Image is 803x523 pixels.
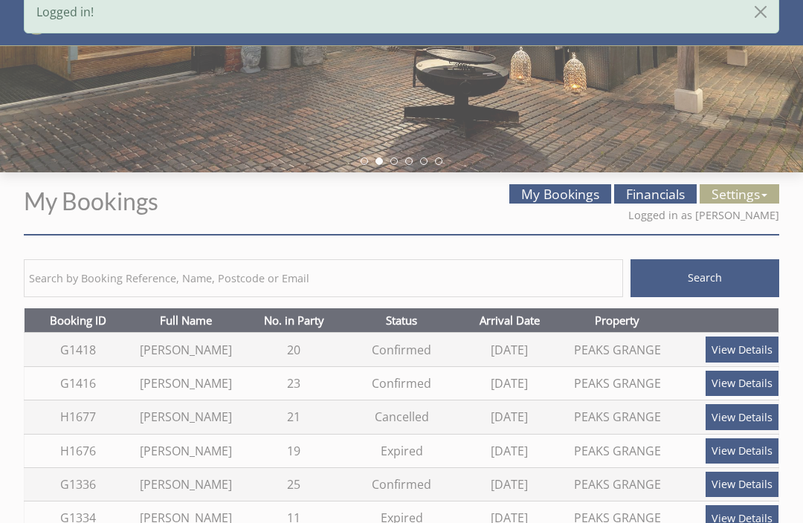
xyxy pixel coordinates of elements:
a: G1336 [60,476,96,493]
a: PEAKS GRANGE [574,443,661,459]
a: [DATE] [491,443,528,459]
a: G1416 [60,375,96,392]
a: 19 [287,443,300,459]
a: View Details [706,404,778,429]
a: H1677 [60,409,96,425]
a: PEAKS GRANGE [574,342,661,358]
th: Arrival Date [456,308,564,333]
a: Confirmed [372,476,431,493]
a: My Bookings [24,186,158,215]
input: Search by Booking Reference, Name, Postcode or Email [24,259,623,297]
a: [PERSON_NAME] [140,476,232,493]
th: Booking ID [25,308,132,333]
th: Status [348,308,456,333]
a: 25 [287,476,300,493]
a: View Details [706,371,778,396]
a: View Details [706,472,778,497]
a: 23 [287,375,300,392]
a: G1418 [60,342,96,358]
a: [PERSON_NAME] [140,409,232,425]
a: [PERSON_NAME] [140,375,232,392]
a: Financials [614,184,697,204]
a: Expired [381,443,423,459]
button: Search [631,259,779,297]
a: View Details [706,438,778,464]
a: [PERSON_NAME] [140,342,232,358]
a: My Bookings [509,184,611,204]
a: Cancelled [375,409,429,425]
a: PEAKS GRANGE [574,409,661,425]
th: Full Name [132,308,240,333]
a: Confirmed [372,375,431,392]
a: [DATE] [491,409,528,425]
a: 21 [287,409,300,425]
a: PEAKS GRANGE [574,476,661,493]
a: H1676 [60,443,96,459]
th: No. in Party [240,308,348,333]
a: 20 [287,342,300,358]
a: Settings [700,184,779,204]
th: Property [564,308,671,333]
a: PEAKS GRANGE [574,375,661,392]
a: [PERSON_NAME] [140,443,232,459]
a: Confirmed [372,342,431,358]
a: [DATE] [491,342,528,358]
a: [DATE] [491,375,528,392]
a: [DATE] [491,476,528,493]
a: View Details [706,337,778,362]
a: Logged in as [PERSON_NAME] [628,208,779,222]
span: Search [688,270,722,285]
